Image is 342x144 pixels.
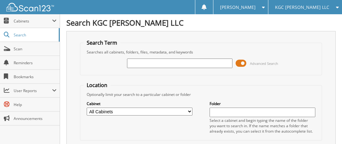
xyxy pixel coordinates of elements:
[14,116,57,121] span: Announcements
[84,39,120,46] legend: Search Term
[84,92,318,97] div: Optionally limit your search to a particular cabinet or folder
[6,3,54,11] img: scan123-logo-white.svg
[14,88,52,93] span: User Reports
[14,74,57,79] span: Bookmarks
[14,18,52,24] span: Cabinets
[210,101,315,106] label: Folder
[14,32,56,38] span: Search
[87,101,192,106] label: Cabinet
[14,60,57,66] span: Reminders
[84,49,318,55] div: Searches all cabinets, folders, files, metadata, and keywords
[220,5,256,9] span: [PERSON_NAME]
[210,118,315,134] div: Select a cabinet and begin typing the name of the folder you want to search in. If the name match...
[275,5,329,9] span: KGC [PERSON_NAME] LLC
[84,82,111,89] legend: Location
[66,17,336,28] h1: Search KGC [PERSON_NAME] LLC
[250,61,278,66] span: Advanced Search
[14,46,57,52] span: Scan
[14,102,57,107] span: Help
